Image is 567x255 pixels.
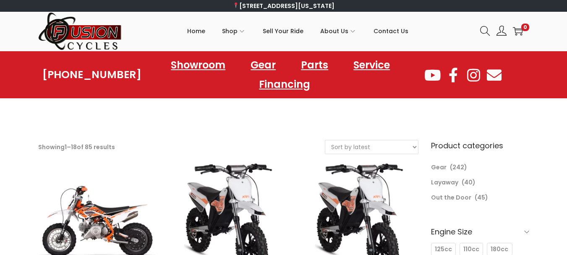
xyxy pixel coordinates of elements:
[141,55,423,94] nav: Menu
[463,245,479,254] span: 110cc
[42,69,141,81] a: [PHONE_NUMBER]
[251,75,319,94] a: Financing
[450,163,467,171] span: (242)
[345,55,398,75] a: Service
[513,26,523,36] a: 0
[71,143,77,151] span: 18
[374,21,408,42] span: Contact Us
[263,21,303,42] span: Sell Your Ride
[435,245,452,254] span: 125cc
[233,2,334,10] a: [STREET_ADDRESS][US_STATE]
[242,55,284,75] a: Gear
[320,12,357,50] a: About Us
[222,21,238,42] span: Shop
[431,193,471,202] a: Out the Door
[491,245,508,254] span: 180cc
[431,222,529,242] h6: Engine Size
[122,12,474,50] nav: Primary navigation
[320,21,348,42] span: About Us
[65,143,67,151] span: 1
[374,12,408,50] a: Contact Us
[431,140,529,151] h6: Product categories
[222,12,246,50] a: Shop
[38,141,115,153] p: Showing – of 85 results
[431,178,458,187] a: Layaway
[263,12,303,50] a: Sell Your Ride
[325,140,418,154] select: Shop order
[431,163,447,171] a: Gear
[293,55,337,75] a: Parts
[187,12,205,50] a: Home
[462,178,476,187] span: (40)
[187,21,205,42] span: Home
[162,55,234,75] a: Showroom
[38,12,122,51] img: Woostify retina logo
[475,193,488,202] span: (45)
[233,3,239,8] img: 📍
